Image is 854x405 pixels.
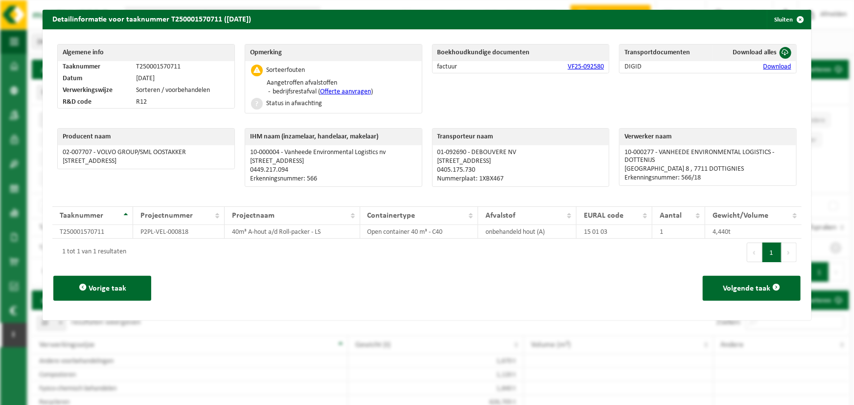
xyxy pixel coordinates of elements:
[577,225,652,239] td: 15 01 03
[266,67,305,74] div: Sorteerfouten
[620,129,796,145] th: Verwerker naam
[360,225,479,239] td: Open container 40 m³ - C40
[620,45,713,61] th: Transportdocumenten
[266,100,322,107] div: Status in afwachting
[620,61,713,73] td: DIGID
[762,243,782,262] button: 1
[478,225,577,239] td: onbehandeld hout (A)
[438,157,604,165] p: [STREET_ADDRESS]
[267,79,373,87] p: Aangetroffen afvalstoffen
[250,149,417,157] p: 10-000004 - Vanheede Environmental Logistics nv
[245,45,422,61] th: Opmerking
[43,10,261,28] h2: Detailinformatie voor taaknummer T250001570711 ([DATE])
[763,63,791,70] a: Download
[250,166,417,174] p: 0449.217.094
[131,85,234,96] td: Sorteren / voorbehandelen
[58,85,131,96] td: Verwerkingswijze
[433,45,609,61] th: Boekhoudkundige documenten
[63,157,230,165] p: [STREET_ADDRESS]
[58,129,234,145] th: Producent naam
[140,212,193,220] span: Projectnummer
[438,166,604,174] p: 0405.175.730
[767,10,810,29] button: Sluiten
[250,157,417,165] p: [STREET_ADDRESS]
[320,88,371,95] a: Offerte aanvragen
[433,129,609,145] th: Transporteur naam
[89,285,126,292] span: Vorige taak
[245,129,422,145] th: IHM naam (inzamelaar, handelaar, makelaar)
[705,225,801,239] td: 4,440t
[733,49,777,56] span: Download alles
[433,61,502,73] td: factuur
[713,212,768,220] span: Gewicht/Volume
[438,149,604,157] p: 01-092690 - DEBOUVERE NV
[250,175,417,183] p: Erkenningsnummer: 566
[63,149,230,157] p: 02-007707 - VOLVO GROUP/SML OOSTAKKER
[624,165,791,173] p: [GEOGRAPHIC_DATA] 8 , 7711 DOTTIGNIES
[703,276,801,301] button: Volgende taak
[232,212,275,220] span: Projectnaam
[58,73,131,85] td: Datum
[270,88,373,96] li: bedrijfsrestafval ( )
[624,149,791,164] p: 10-000277 - VANHEEDE ENVIRONMENTAL LOGISTICS - DOTTENIJS
[368,212,415,220] span: Containertype
[225,225,360,239] td: 40m³ A-hout a/d Roll-packer - LS
[133,225,225,239] td: P2PL-VEL-000818
[782,243,797,262] button: Next
[131,96,234,108] td: R12
[58,61,131,73] td: Taaknummer
[652,225,705,239] td: 1
[58,45,234,61] th: Algemene info
[584,212,623,220] span: EURAL code
[568,63,604,70] a: VF25-092580
[52,225,133,239] td: T250001570711
[660,212,682,220] span: Aantal
[747,243,762,262] button: Previous
[723,285,770,292] span: Volgende taak
[57,244,126,261] div: 1 tot 1 van 1 resultaten
[438,175,604,183] p: Nummerplaat: 1XBX467
[131,61,234,73] td: T250001570711
[60,212,103,220] span: Taaknummer
[58,96,131,108] td: R&D code
[131,73,234,85] td: [DATE]
[624,174,791,182] p: Erkenningsnummer: 566/18
[485,212,515,220] span: Afvalstof
[53,276,151,301] button: Vorige taak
